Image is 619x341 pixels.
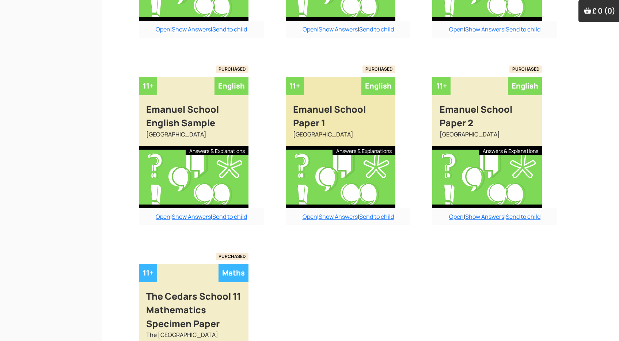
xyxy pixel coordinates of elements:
a: Show Answers [172,25,211,33]
a: Open [303,25,317,33]
div: English [508,77,542,95]
div: Emanuel School English Sample [139,95,248,130]
div: Maths [219,264,248,282]
span: PURCHASED [216,253,249,260]
img: Your items in the shopping basket [584,7,591,14]
div: Answers & Explanations [333,146,395,155]
div: | | [286,208,411,225]
a: Send to child [506,25,540,33]
div: | | [286,21,411,38]
div: 11+ [286,77,304,95]
div: The Cedars School 11 Mathematics Specimen Paper [139,282,248,331]
a: Open [156,213,170,221]
div: [GEOGRAPHIC_DATA] [432,130,542,146]
div: 11+ [139,264,157,282]
div: Answers & Explanations [186,146,248,155]
a: Show Answers [319,213,358,221]
span: PURCHASED [216,65,249,73]
span: £ 0 (0) [592,6,615,16]
div: Emanuel School Paper 2 [432,95,542,130]
div: Answers & Explanations [479,146,542,155]
a: Show Answers [465,25,504,33]
div: | | [432,21,557,38]
span: PURCHASED [509,65,542,73]
a: Open [156,25,170,33]
div: [GEOGRAPHIC_DATA] [139,130,248,146]
a: Send to child [359,213,394,221]
div: English [361,77,395,95]
a: Open [449,213,464,221]
a: Show Answers [319,25,358,33]
div: | | [432,208,557,225]
span: PURCHASED [362,65,395,73]
a: Send to child [506,213,540,221]
a: Open [303,213,317,221]
div: | | [139,208,264,225]
a: Show Answers [172,213,211,221]
a: Send to child [212,213,247,221]
div: 11+ [139,77,157,95]
div: [GEOGRAPHIC_DATA] [286,130,395,146]
a: Show Answers [465,213,504,221]
div: English [214,77,248,95]
a: Send to child [212,25,247,33]
a: Open [449,25,464,33]
div: 11+ [432,77,451,95]
a: Send to child [359,25,394,33]
div: Emanuel School Paper 1 [286,95,395,130]
div: | | [139,21,264,38]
